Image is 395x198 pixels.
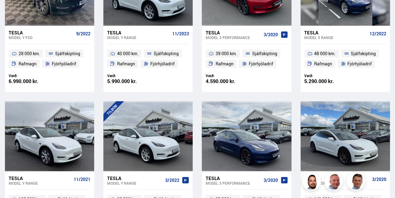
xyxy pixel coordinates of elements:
[216,60,234,68] span: Rafmagn
[206,175,261,181] div: Tesla
[9,73,50,78] div: Verð:
[252,50,277,57] span: Sjálfskipting
[372,177,386,182] span: 3/2020
[9,175,71,181] div: Tesla
[9,30,74,35] div: Tesla
[172,31,189,36] span: 11/2023
[216,50,237,57] span: 39 000 km.
[165,178,179,183] span: 3/2022
[206,181,261,185] div: Model 3 PERFORMANCE
[301,26,390,92] a: Tesla Model 3 RANGE 12/2022 48 000 km. Sjálfskipting Rafmagn Fjórhjóladrif Verð: 5.290.000 kr.
[303,173,322,191] img: nhp88E3Fdnt1Opn2.png
[154,50,179,57] span: Sjálfskipting
[314,50,336,57] span: 48 000 km.
[305,79,345,84] div: 5.290.000 kr.
[370,31,386,36] span: 12/2022
[150,60,175,68] span: Fjórhjóladrif
[264,32,278,37] span: 3/2020
[103,26,193,92] a: Tesla Model Y RANGE 11/2023 40 000 km. Sjálfskipting Rafmagn Fjórhjóladrif Verð: 5.990.000 kr.
[5,2,24,21] button: Opna LiveChat spjallviðmót
[117,50,138,57] span: 40 000 km.
[206,79,247,84] div: 4.590.000 kr.
[19,50,40,57] span: 28 000 km.
[107,30,170,35] div: Tesla
[347,60,372,68] span: Fjórhjóladrif
[206,30,261,35] div: Tesla
[117,60,135,68] span: Rafmagn
[206,35,261,40] div: Model 3 PERFORMANCE
[305,30,367,35] div: Tesla
[325,173,344,191] img: siFngHWaQ9KaOqBr.png
[76,31,90,36] span: 9/2022
[5,26,94,92] a: Tesla Model Y FSD 9/2022 28 000 km. Sjálfskipting Rafmagn Fjórhjóladrif Verð: 6.990.000 kr.
[348,173,366,191] img: FbJEzSuNWCJXmdc-.webp
[305,35,367,40] div: Model 3 RANGE
[249,60,273,68] span: Fjórhjóladrif
[55,50,80,57] span: Sjálfskipting
[19,60,37,68] span: Rafmagn
[351,50,376,57] span: Sjálfskipting
[74,177,90,182] span: 11/2021
[107,181,163,185] div: Model Y RANGE
[52,60,76,68] span: Fjórhjóladrif
[9,35,74,40] div: Model Y FSD
[202,26,291,92] a: Tesla Model 3 PERFORMANCE 3/2020 39 000 km. Sjálfskipting Rafmagn Fjórhjóladrif Verð: 4.590.000 kr.
[264,178,278,183] span: 3/2020
[9,181,71,185] div: Model Y RANGE
[305,73,345,78] div: Verð:
[107,79,148,84] div: 5.990.000 kr.
[107,35,170,40] div: Model Y RANGE
[107,175,163,181] div: Tesla
[107,73,148,78] div: Verð:
[314,60,332,68] span: Rafmagn
[9,79,50,84] div: 6.990.000 kr.
[206,73,247,78] div: Verð:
